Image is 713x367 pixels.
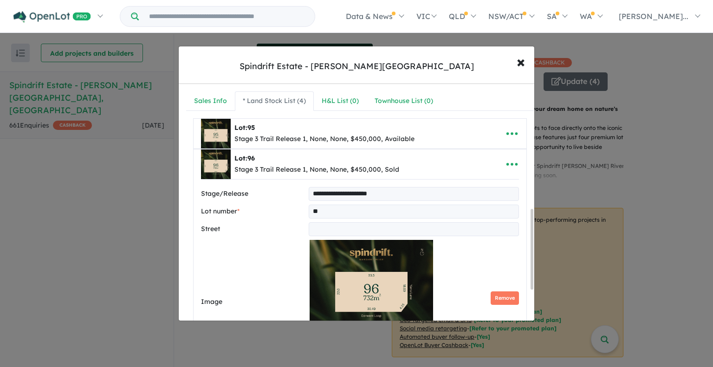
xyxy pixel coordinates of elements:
span: 95 [247,123,255,132]
div: Sales Info [194,96,227,107]
img: Spindrift%20Estate%20-%20Margaret%20River%20-%20Lot%2096___1755836128.jpg [201,149,231,179]
label: Image [201,296,306,308]
div: Stage 3 Trail Release 1, None, None, $450,000, Sold [234,164,399,175]
span: × [517,52,525,71]
label: Lot number [201,206,305,217]
span: 96 [247,154,255,162]
img: Spindrift Estate - Margaret River - Lot 96 [310,240,434,333]
img: Openlot PRO Logo White [13,11,91,23]
div: Stage 3 Trail Release 1, None, None, $450,000, Available [234,134,415,145]
img: Spindrift%20Estate%20-%20Margaret%20River%20-%20Lot%2095___1755835968.jpg [201,119,231,148]
div: H&L List ( 0 ) [322,96,359,107]
label: Stage/Release [201,188,305,200]
input: Try estate name, suburb, builder or developer [141,6,313,26]
div: Townhouse List ( 0 ) [375,96,433,107]
span: [PERSON_NAME]... [619,12,688,21]
div: Spindrift Estate - [PERSON_NAME][GEOGRAPHIC_DATA] [240,60,474,72]
button: Remove [491,291,519,305]
b: Lot: [234,123,255,132]
label: Street [201,224,305,235]
div: * Land Stock List ( 4 ) [243,96,306,107]
b: Lot: [234,154,255,162]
